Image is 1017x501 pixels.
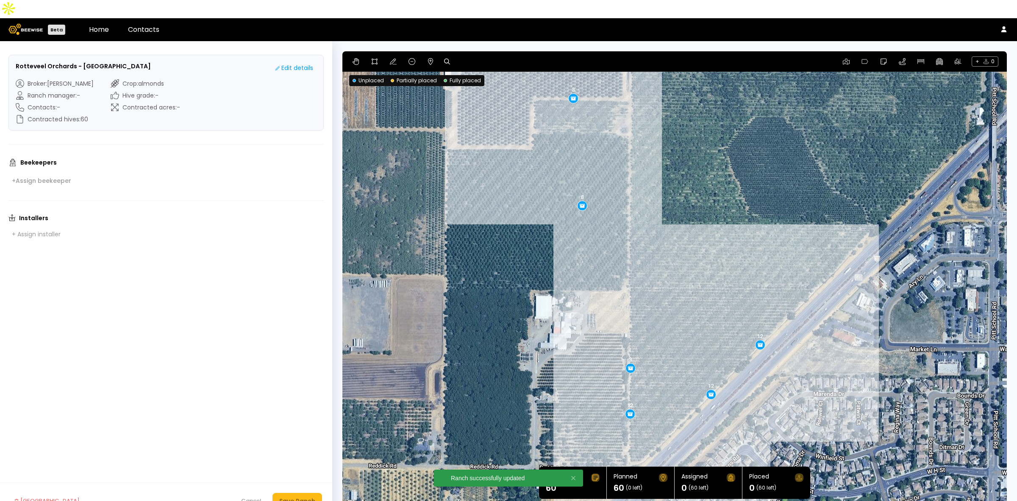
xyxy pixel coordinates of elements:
[614,473,637,482] div: Planned
[681,484,687,492] h1: 0
[16,115,94,123] div: Contracted hives : 60
[111,103,180,112] div: Contracted acres : -
[12,177,71,185] div: + Assign beekeeper
[275,64,313,73] div: Edit details
[627,402,633,408] div: 12
[111,79,180,88] div: Crop : almonds
[89,25,109,34] a: Home
[444,77,481,84] div: Fully placed
[626,485,642,490] span: (0 left)
[16,79,94,88] div: Broker : [PERSON_NAME]
[16,62,151,71] h3: Rotteveel Orchards - [GEOGRAPHIC_DATA]
[8,24,43,35] img: Beewise logo
[708,383,714,389] div: 12
[972,56,998,67] span: + 0
[20,160,57,165] h3: Beekeepers
[19,215,48,221] h3: Installers
[272,62,317,74] button: Edit details
[48,25,65,35] div: Beta
[572,87,575,93] div: 8
[16,103,94,112] div: Contacts : -
[581,194,584,200] div: 8
[757,333,763,339] div: 12
[12,230,61,238] div: + Assign installer
[749,484,755,492] h1: 0
[16,91,94,100] div: Ranch manager : -
[451,475,550,481] div: Ranch successfully updated
[391,77,437,84] div: Partially placed
[629,357,632,363] div: 8
[689,485,709,490] span: (60 left)
[8,175,75,187] button: +Assign beekeeper
[756,485,776,490] span: (60 left)
[128,25,159,34] a: Contacts
[614,484,624,492] h1: 60
[681,473,708,482] div: Assigned
[8,228,64,240] button: + Assign installer
[749,473,769,482] div: Placed
[111,91,180,100] div: Hive grade : -
[353,77,384,84] div: Unplaced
